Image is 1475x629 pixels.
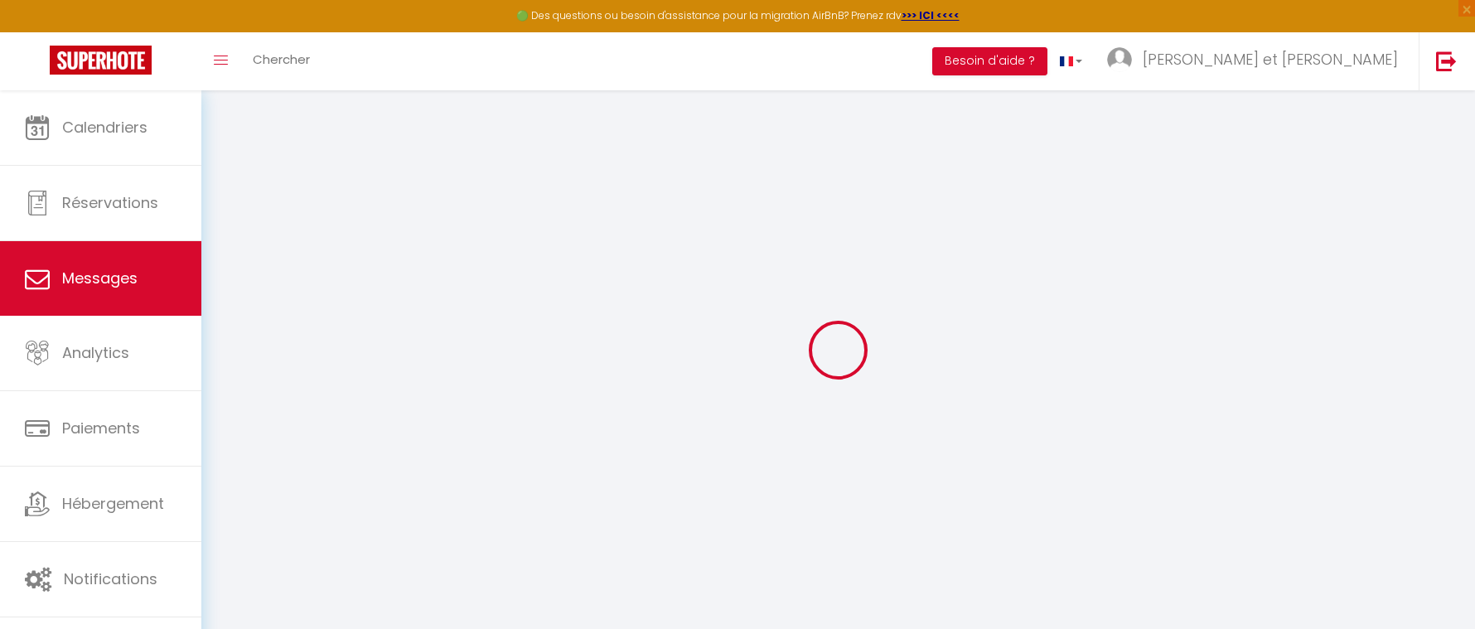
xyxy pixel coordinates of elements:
span: [PERSON_NAME] et [PERSON_NAME] [1143,49,1398,70]
a: ... [PERSON_NAME] et [PERSON_NAME] [1095,32,1419,90]
a: >>> ICI <<<< [902,8,960,22]
span: Notifications [64,569,157,589]
span: Calendriers [62,117,147,138]
button: Besoin d'aide ? [932,47,1047,75]
span: Chercher [253,51,310,68]
span: Réservations [62,192,158,213]
img: ... [1107,47,1132,72]
img: logout [1436,51,1457,71]
img: Super Booking [50,46,152,75]
span: Paiements [62,418,140,438]
span: Messages [62,268,138,288]
span: Hébergement [62,493,164,514]
span: Analytics [62,342,129,363]
a: Chercher [240,32,322,90]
